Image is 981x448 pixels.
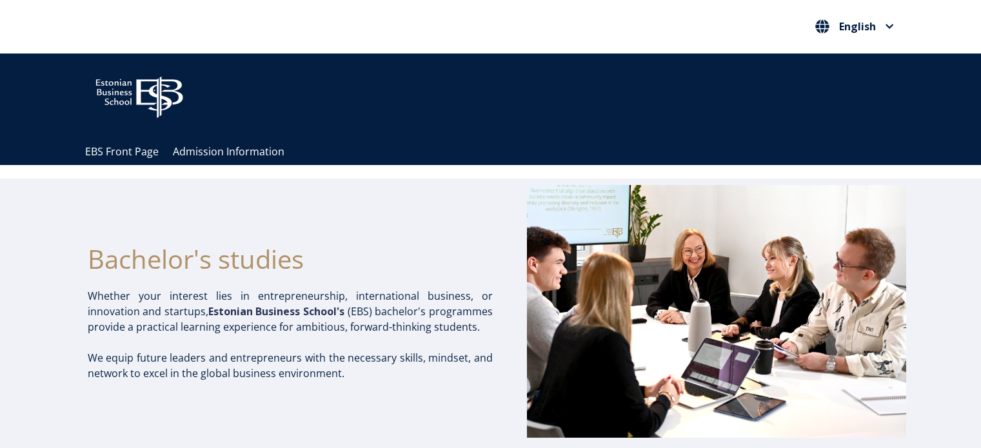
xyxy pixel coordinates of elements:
[84,66,194,122] img: ebs_logo2016_white
[527,185,906,438] img: Bachelor's at EBS
[839,21,876,32] span: English
[208,304,344,318] span: Estonian Business School's
[173,144,284,159] a: Admission Information
[812,16,897,37] nav: Select your language
[88,288,493,335] p: Whether your interest lies in entrepreneurship, international business, or innovation and startup...
[812,16,897,37] button: English
[85,144,159,159] a: EBS Front Page
[88,350,493,381] p: We equip future leaders and entrepreneurs with the necessary skills, mindset, and network to exce...
[88,243,493,275] h1: Bachelor's studies
[442,89,603,103] span: Community for Growth and Resp
[78,139,917,165] div: Navigation Menu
